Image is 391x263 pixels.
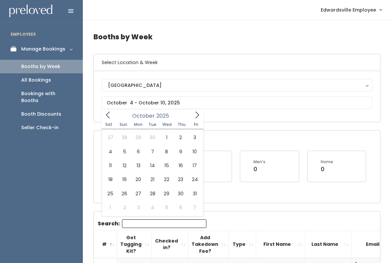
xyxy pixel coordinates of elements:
[189,123,203,127] span: Fri
[145,201,159,214] span: November 4, 2025
[94,54,380,71] h6: Select Location & Week
[152,231,188,258] th: Checked in?: activate to sort column ascending
[132,187,145,201] span: October 27, 2025
[174,159,188,172] span: October 16, 2025
[21,63,60,70] div: Booths by Week
[132,172,145,186] span: October 20, 2025
[103,201,117,214] span: November 1, 2025
[188,231,229,258] th: Add Takedown Fee?: activate to sort column ascending
[188,145,201,159] span: October 10, 2025
[94,231,117,258] th: #: activate to sort column descending
[103,131,117,144] span: September 27, 2025
[174,201,188,214] span: November 6, 2025
[21,90,72,104] div: Bookings with Booths
[102,79,372,92] button: [GEOGRAPHIC_DATA]
[102,123,116,127] span: Sat
[103,145,117,159] span: October 4, 2025
[21,77,51,84] div: All Bookings
[256,231,305,258] th: First Name: activate to sort column ascending
[103,172,117,186] span: October 18, 2025
[188,201,201,214] span: November 7, 2025
[174,187,188,201] span: October 30, 2025
[145,131,159,144] span: September 30, 2025
[188,131,201,144] span: October 3, 2025
[9,5,52,18] img: preloved logo
[160,201,174,214] span: November 5, 2025
[145,187,159,201] span: October 28, 2025
[188,159,201,172] span: October 17, 2025
[131,123,145,127] span: Mon
[132,145,145,159] span: October 6, 2025
[321,6,376,14] span: Edwardsville Employee
[188,172,201,186] span: October 24, 2025
[174,145,188,159] span: October 9, 2025
[132,201,145,214] span: November 3, 2025
[174,131,188,144] span: October 2, 2025
[145,145,159,159] span: October 7, 2025
[305,231,352,258] th: Last Name: activate to sort column ascending
[132,131,145,144] span: September 29, 2025
[117,145,131,159] span: October 5, 2025
[116,123,131,127] span: Sun
[253,159,265,165] div: Men's
[108,82,366,89] div: [GEOGRAPHIC_DATA]
[122,219,206,228] input: Search:
[117,187,131,201] span: October 26, 2025
[21,124,59,131] div: Seller Check-in
[145,159,159,172] span: October 14, 2025
[160,123,174,127] span: Wed
[160,159,174,172] span: October 15, 2025
[145,172,159,186] span: October 21, 2025
[321,159,333,165] div: Home
[117,172,131,186] span: October 19, 2025
[229,231,256,258] th: Type: activate to sort column ascending
[253,165,265,173] div: 0
[103,159,117,172] span: October 11, 2025
[160,172,174,186] span: October 22, 2025
[314,3,388,17] a: Edwardsville Employee
[117,131,131,144] span: September 28, 2025
[321,165,333,173] div: 0
[160,187,174,201] span: October 29, 2025
[93,28,380,46] h4: Booths by Week
[155,112,175,120] input: Year
[21,46,65,53] div: Manage Bookings
[21,111,61,118] div: Booth Discounts
[117,201,131,214] span: November 2, 2025
[160,145,174,159] span: October 8, 2025
[117,231,152,258] th: Got Tagging Kit?: activate to sort column ascending
[174,172,188,186] span: October 23, 2025
[98,219,206,228] label: Search:
[160,131,174,144] span: October 1, 2025
[145,123,160,127] span: Tue
[188,187,201,201] span: October 31, 2025
[174,123,189,127] span: Thu
[103,187,117,201] span: October 25, 2025
[117,159,131,172] span: October 12, 2025
[132,159,145,172] span: October 13, 2025
[132,113,155,119] span: October
[102,96,372,109] input: October 4 - October 10, 2025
